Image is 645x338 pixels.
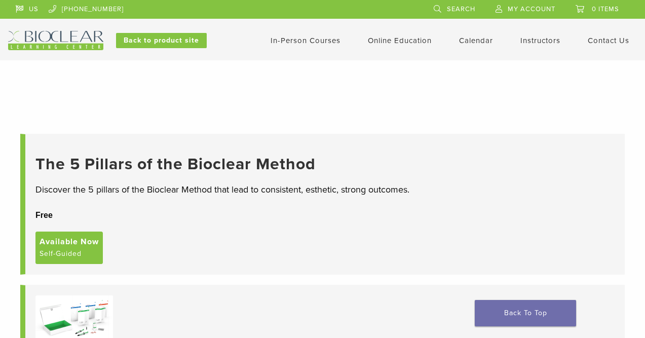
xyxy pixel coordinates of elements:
[35,211,53,219] span: Free
[35,183,614,197] p: Discover the 5 pillars of the Bioclear Method that lead to consistent, esthetic, strong outcomes.
[508,5,555,13] span: My Account
[588,36,629,45] a: Contact Us
[8,31,103,50] img: Bioclear
[475,300,576,326] a: Back To Top
[368,36,432,45] a: Online Education
[271,36,340,45] a: In-Person Courses
[447,5,475,13] span: Search
[40,236,99,248] span: Available Now
[592,5,619,13] span: 0 items
[35,155,614,174] a: The 5 Pillars of the Bioclear Method
[40,248,82,260] span: Self-Guided
[35,232,103,264] a: Available Now Self-Guided
[520,36,560,45] a: Instructors
[459,36,493,45] a: Calendar
[116,33,207,48] a: Back to product site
